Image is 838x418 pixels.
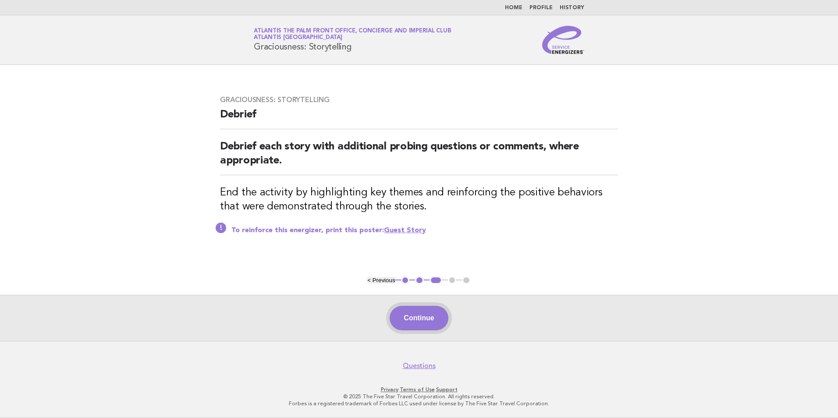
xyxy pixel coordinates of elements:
button: 1 [401,276,410,285]
a: Atlantis The Palm Front Office, Concierge and Imperial ClubAtlantis [GEOGRAPHIC_DATA] [254,28,451,40]
a: Profile [529,5,553,11]
a: Guest Story [384,227,426,234]
span: Atlantis [GEOGRAPHIC_DATA] [254,35,342,41]
a: History [560,5,584,11]
h2: Debrief each story with additional probing questions or comments, where appropriate. [220,140,618,175]
p: Forbes is a registered trademark of Forbes LLC used under license by The Five Star Travel Corpora... [151,400,687,407]
p: To reinforce this energizer, print this poster: [231,226,618,235]
a: Home [505,5,522,11]
h2: Debrief [220,108,618,129]
button: < Previous [367,277,395,283]
h3: Graciousness: Storytelling [220,96,618,104]
p: · · [151,386,687,393]
button: 3 [430,276,442,285]
a: Terms of Use [400,386,435,393]
img: Service Energizers [542,26,584,54]
button: Continue [390,306,448,330]
h1: Graciousness: Storytelling [254,28,451,51]
a: Questions [403,361,436,370]
button: 2 [415,276,424,285]
p: © 2025 The Five Star Travel Corporation. All rights reserved. [151,393,687,400]
a: Privacy [381,386,398,393]
h3: End the activity by highlighting key themes and reinforcing the positive behaviors that were demo... [220,186,618,214]
a: Support [436,386,458,393]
